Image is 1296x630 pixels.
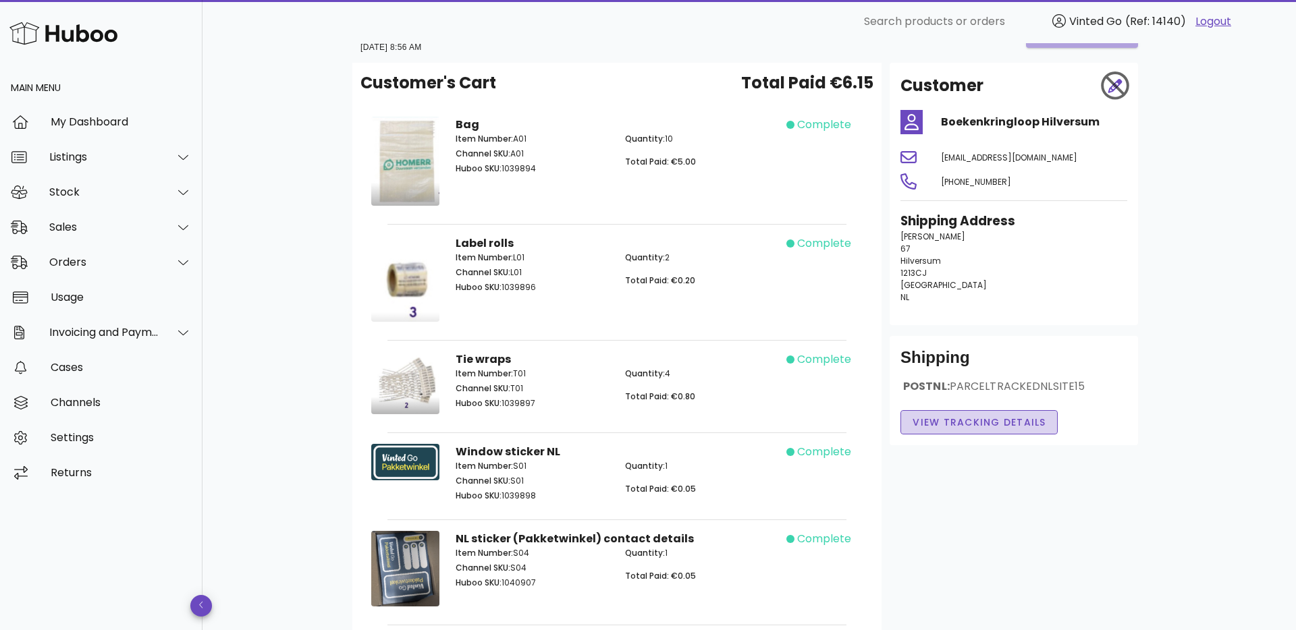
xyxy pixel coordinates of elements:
[371,235,439,321] img: Product Image
[941,152,1077,163] span: [EMAIL_ADDRESS][DOMAIN_NAME]
[51,115,192,128] div: My Dashboard
[49,256,159,268] div: Orders
[456,266,510,278] span: Channel SKU:
[625,460,778,472] p: 1
[456,382,510,394] span: Channel SKU:
[625,252,778,264] p: 2
[49,221,159,233] div: Sales
[49,326,159,339] div: Invoicing and Payments
[456,148,609,160] p: A01
[625,133,665,144] span: Quantity:
[456,368,609,380] p: T01
[456,133,609,145] p: A01
[625,547,665,559] span: Quantity:
[51,361,192,374] div: Cases
[625,275,695,286] span: Total Paid: €0.20
[456,490,502,501] span: Huboo SKU:
[950,378,1085,394] span: PARCELTRACKEDNLSITE15
[456,531,694,546] strong: NL sticker (Pakketwinkel) contact details
[456,490,609,502] p: 1039898
[456,460,609,472] p: S01
[456,281,502,293] span: Huboo SKU:
[51,466,192,479] div: Returns
[49,185,159,198] div: Stock
[360,42,422,52] small: [DATE] 8:56 AM
[900,212,1127,231] h3: Shipping Address
[456,397,609,409] p: 1039897
[456,460,513,471] span: Item Number:
[900,255,941,266] span: Hilversum
[625,391,695,402] span: Total Paid: €0.80
[456,133,513,144] span: Item Number:
[741,71,873,95] span: Total Paid €6.15
[456,163,609,175] p: 1039894
[456,475,510,486] span: Channel SKU:
[625,483,696,494] span: Total Paid: €0.05
[797,531,851,547] span: complete
[797,117,851,133] span: complete
[900,279,987,291] span: [GEOGRAPHIC_DATA]
[49,150,159,163] div: Listings
[51,396,192,409] div: Channels
[456,163,502,174] span: Huboo SKU:
[456,252,513,263] span: Item Number:
[900,267,927,279] span: 1213CJ
[456,281,609,293] p: 1039896
[9,19,117,48] img: Huboo Logo
[456,562,609,574] p: S04
[797,351,851,368] span: complete
[456,252,609,264] p: L01
[456,368,513,379] span: Item Number:
[900,379,1127,405] div: POSTNL:
[1125,13,1186,29] span: (Ref: 14140)
[456,475,609,487] p: S01
[456,117,479,132] strong: Bag
[51,431,192,444] div: Settings
[625,460,665,471] span: Quantity:
[456,547,513,559] span: Item Number:
[456,397,502,409] span: Huboo SKU:
[900,243,911,254] span: 67
[900,347,1127,379] div: Shipping
[625,547,778,559] p: 1
[941,176,1011,188] span: [PHONE_NUMBER]
[456,577,502,588] span: Huboo SKU:
[456,444,560,459] strong: Window sticker NL
[625,368,665,379] span: Quantity:
[900,74,983,98] h2: Customer
[456,577,609,589] p: 1040907
[912,416,1046,430] span: View Tracking details
[900,231,965,242] span: [PERSON_NAME]
[371,117,439,206] img: Product Image
[900,410,1058,434] button: View Tracking details
[797,444,851,460] span: complete
[371,531,439,606] img: Product Image
[456,562,510,573] span: Channel SKU:
[456,382,609,395] p: T01
[941,114,1127,130] h4: Boekenkringloop Hilversum
[456,266,609,279] p: L01
[51,291,192,304] div: Usage
[900,291,909,303] span: NL
[625,368,778,380] p: 4
[456,351,511,367] strong: Tie wraps
[456,148,510,159] span: Channel SKU:
[625,570,696,581] span: Total Paid: €0.05
[625,133,778,145] p: 10
[1195,13,1231,30] a: Logout
[360,71,496,95] span: Customer's Cart
[1069,13,1122,29] span: Vinted Go
[625,156,696,167] span: Total Paid: €5.00
[797,235,851,252] span: complete
[625,252,665,263] span: Quantity:
[456,547,609,559] p: S04
[371,444,439,480] img: Product Image
[456,235,514,251] strong: Label rolls
[371,351,439,415] img: Product Image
